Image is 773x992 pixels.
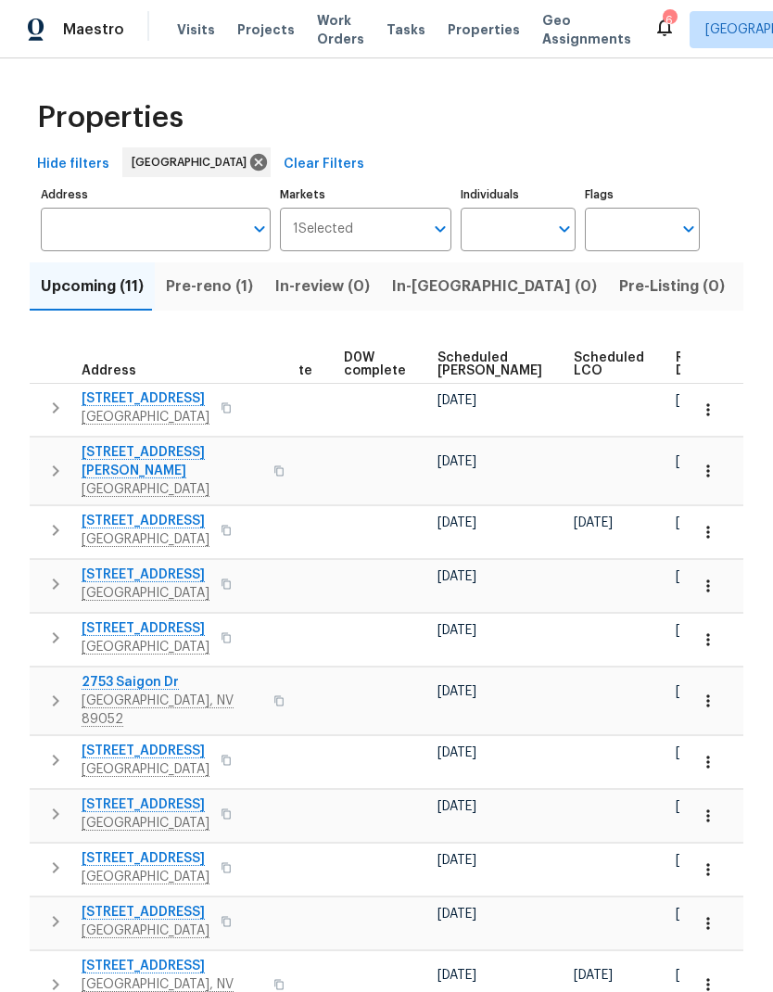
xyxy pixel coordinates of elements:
[275,273,370,299] span: In-review (0)
[437,854,476,867] span: [DATE]
[676,216,702,242] button: Open
[448,20,520,39] span: Properties
[276,147,372,182] button: Clear Filters
[437,351,542,377] span: Scheduled [PERSON_NAME]
[317,11,364,48] span: Work Orders
[284,153,364,176] span: Clear Filters
[386,23,425,36] span: Tasks
[676,570,715,583] span: [DATE]
[437,685,476,698] span: [DATE]
[427,216,453,242] button: Open
[82,364,136,377] span: Address
[237,20,295,39] span: Projects
[344,351,406,377] span: D0W complete
[676,969,715,982] span: [DATE]
[280,189,452,200] label: Markets
[585,189,700,200] label: Flags
[437,394,476,407] span: [DATE]
[37,153,109,176] span: Hide filters
[437,908,476,921] span: [DATE]
[41,273,144,299] span: Upcoming (11)
[437,455,476,468] span: [DATE]
[461,189,576,200] label: Individuals
[41,189,271,200] label: Address
[437,570,476,583] span: [DATE]
[574,516,613,529] span: [DATE]
[293,222,353,237] span: 1 Selected
[676,685,715,698] span: [DATE]
[37,108,184,127] span: Properties
[676,351,716,377] span: Ready Date
[122,147,271,177] div: [GEOGRAPHIC_DATA]
[676,908,715,921] span: [DATE]
[676,394,715,407] span: [DATE]
[676,455,715,468] span: [DATE]
[542,11,631,48] span: Geo Assignments
[392,273,597,299] span: In-[GEOGRAPHIC_DATA] (0)
[619,273,725,299] span: Pre-Listing (0)
[437,746,476,759] span: [DATE]
[437,969,476,982] span: [DATE]
[177,20,215,39] span: Visits
[437,800,476,813] span: [DATE]
[676,854,715,867] span: [DATE]
[132,153,254,172] span: [GEOGRAPHIC_DATA]
[63,20,124,39] span: Maestro
[437,516,476,529] span: [DATE]
[30,147,117,182] button: Hide filters
[663,11,676,30] div: 6
[551,216,577,242] button: Open
[166,273,253,299] span: Pre-reno (1)
[676,746,715,759] span: [DATE]
[574,351,644,377] span: Scheduled LCO
[676,516,715,529] span: [DATE]
[676,624,715,637] span: [DATE]
[574,969,613,982] span: [DATE]
[437,624,476,637] span: [DATE]
[676,800,715,813] span: [DATE]
[247,216,272,242] button: Open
